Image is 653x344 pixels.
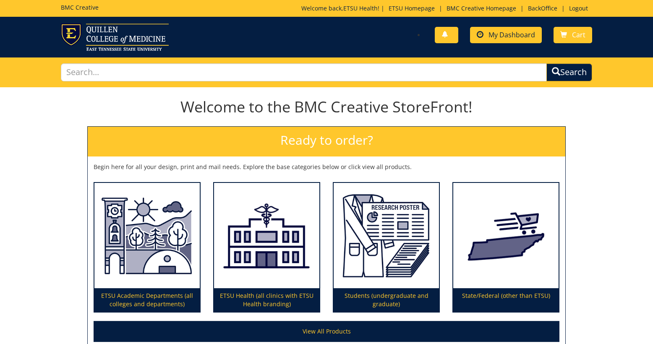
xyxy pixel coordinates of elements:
[488,30,535,39] span: My Dashboard
[453,183,559,312] a: State/Federal (other than ETSU)
[453,183,559,289] img: State/Federal (other than ETSU)
[87,99,566,115] h1: Welcome to the BMC Creative StoreFront!
[384,4,439,12] a: ETSU Homepage
[61,63,547,81] input: Search...
[94,163,559,171] p: Begin here for all your design, print and mail needs. Explore the base categories below or click ...
[442,4,520,12] a: BMC Creative Homepage
[214,183,319,289] img: ETSU Health (all clinics with ETSU Health branding)
[61,23,169,51] img: ETSU logo
[546,63,592,81] button: Search
[554,27,592,43] a: Cart
[214,288,319,312] p: ETSU Health (all clinics with ETSU Health branding)
[343,4,378,12] a: ETSU Health
[453,288,559,312] p: State/Federal (other than ETSU)
[94,321,559,342] a: View All Products
[334,183,439,289] img: Students (undergraduate and graduate)
[572,30,585,39] span: Cart
[565,4,592,12] a: Logout
[94,183,200,312] a: ETSU Academic Departments (all colleges and departments)
[334,288,439,312] p: Students (undergraduate and graduate)
[88,127,565,156] h2: Ready to order?
[61,4,99,10] h5: BMC Creative
[470,27,542,43] a: My Dashboard
[94,183,200,289] img: ETSU Academic Departments (all colleges and departments)
[94,288,200,312] p: ETSU Academic Departments (all colleges and departments)
[214,183,319,312] a: ETSU Health (all clinics with ETSU Health branding)
[524,4,562,12] a: BackOffice
[334,183,439,312] a: Students (undergraduate and graduate)
[301,4,592,13] p: Welcome back, ! | | | |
